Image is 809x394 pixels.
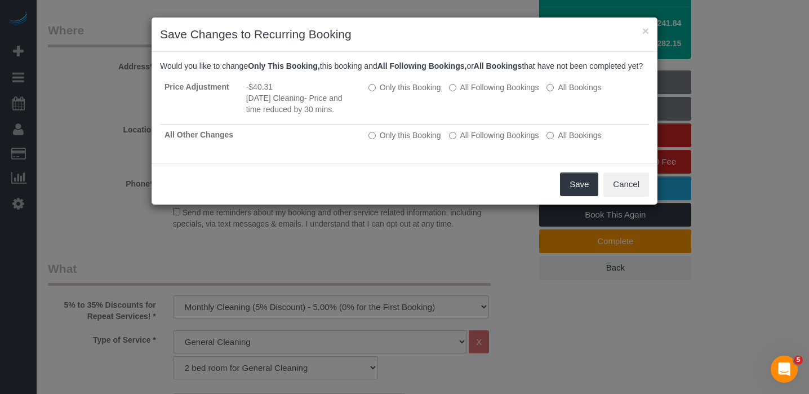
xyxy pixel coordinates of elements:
input: All Following Bookings [449,132,456,139]
iframe: Intercom live chat [771,356,798,383]
button: Save [560,172,598,196]
li: [DATE] Cleaning- Price and time reduced by 30 mins. [246,92,359,115]
label: All other bookings in the series will remain the same. [368,82,441,93]
input: Only this Booking [368,84,376,91]
label: All bookings that have not been completed yet will be changed. [546,82,601,93]
li: -$40.31 [246,81,359,92]
p: Would you like to change this booking and or that have not been completed yet? [160,60,649,72]
b: All Bookings [474,61,522,70]
label: This and all the bookings after it will be changed. [449,130,539,141]
button: Cancel [603,172,649,196]
input: All Following Bookings [449,84,456,91]
label: All bookings that have not been completed yet will be changed. [546,130,601,141]
h3: Save Changes to Recurring Booking [160,26,649,43]
input: All Bookings [546,84,554,91]
input: All Bookings [546,132,554,139]
b: Only This Booking, [248,61,320,70]
b: All Following Bookings, [377,61,467,70]
strong: Price Adjustment [165,82,229,91]
strong: All Other Changes [165,130,233,139]
button: × [642,25,649,37]
label: All other bookings in the series will remain the same. [368,130,441,141]
span: 5 [794,356,803,365]
input: Only this Booking [368,132,376,139]
label: This and all the bookings after it will be changed. [449,82,539,93]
